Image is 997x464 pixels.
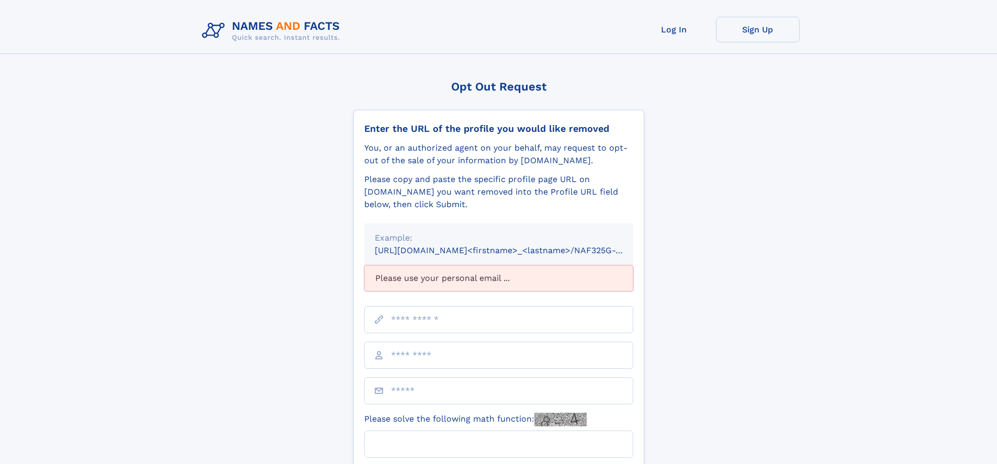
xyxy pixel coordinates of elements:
small: [URL][DOMAIN_NAME]<firstname>_<lastname>/NAF325G-xxxxxxxx [375,245,653,255]
div: Enter the URL of the profile you would like removed [364,123,633,134]
img: Logo Names and Facts [198,17,349,45]
a: Log In [632,17,716,42]
div: Example: [375,232,623,244]
div: Please copy and paste the specific profile page URL on [DOMAIN_NAME] you want removed into the Pr... [364,173,633,211]
div: Opt Out Request [353,80,644,93]
label: Please solve the following math function: [364,413,587,426]
div: You, or an authorized agent on your behalf, may request to opt-out of the sale of your informatio... [364,142,633,167]
a: Sign Up [716,17,800,42]
div: Please use your personal email ... [364,265,633,291]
